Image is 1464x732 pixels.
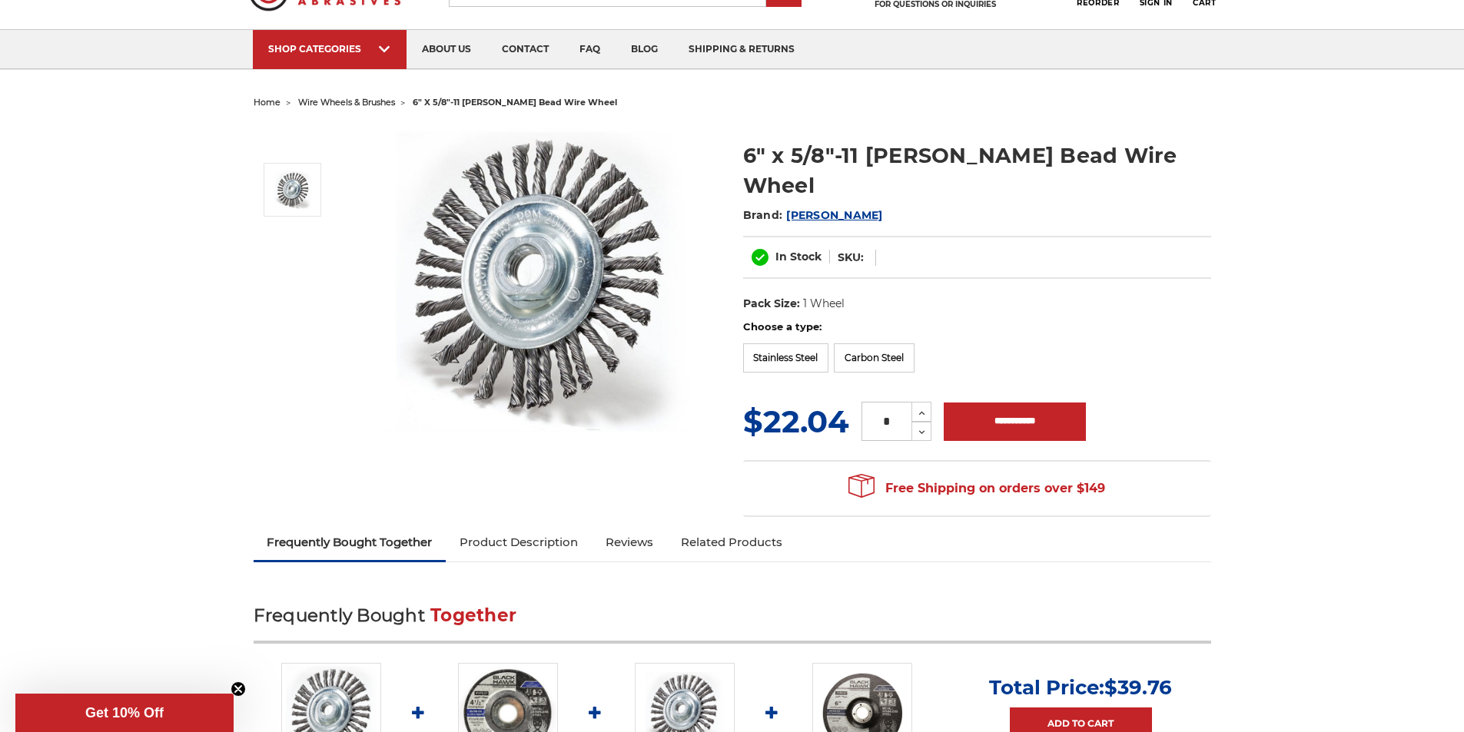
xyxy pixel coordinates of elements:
[564,30,616,69] a: faq
[838,250,864,266] dt: SKU:
[743,141,1211,200] h1: 6" x 5/8"-11 [PERSON_NAME] Bead Wire Wheel
[85,705,164,720] span: Get 10% Off
[413,97,617,108] span: 6" x 5/8"-11 [PERSON_NAME] bead wire wheel
[803,296,845,312] dd: 1 Wheel
[673,30,810,69] a: shipping & returns
[254,604,425,626] span: Frequently Bought
[254,97,281,108] a: home
[407,30,486,69] a: about us
[298,97,395,108] a: wire wheels & brushes
[268,43,391,55] div: SHOP CATEGORIES
[989,675,1172,700] p: Total Price:
[743,208,783,222] span: Brand:
[848,473,1105,504] span: Free Shipping on orders over $149
[743,296,800,312] dt: Pack Size:
[430,604,516,626] span: Together
[616,30,673,69] a: blog
[1104,675,1172,700] span: $39.76
[786,208,882,222] a: [PERSON_NAME]
[446,525,592,559] a: Product Description
[592,525,667,559] a: Reviews
[385,124,692,432] img: 6" x 5/8"-11 Stringer Bead Wire Wheel
[743,402,849,440] span: $22.04
[254,525,447,559] a: Frequently Bought Together
[274,171,312,209] img: 6" x 5/8"-11 Stringer Bead Wire Wheel
[231,681,246,697] button: Close teaser
[486,30,564,69] a: contact
[15,694,234,732] div: Get 10% OffClose teaser
[667,525,796,559] a: Related Products
[743,320,1211,335] label: Choose a type:
[775,250,822,263] span: In Stock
